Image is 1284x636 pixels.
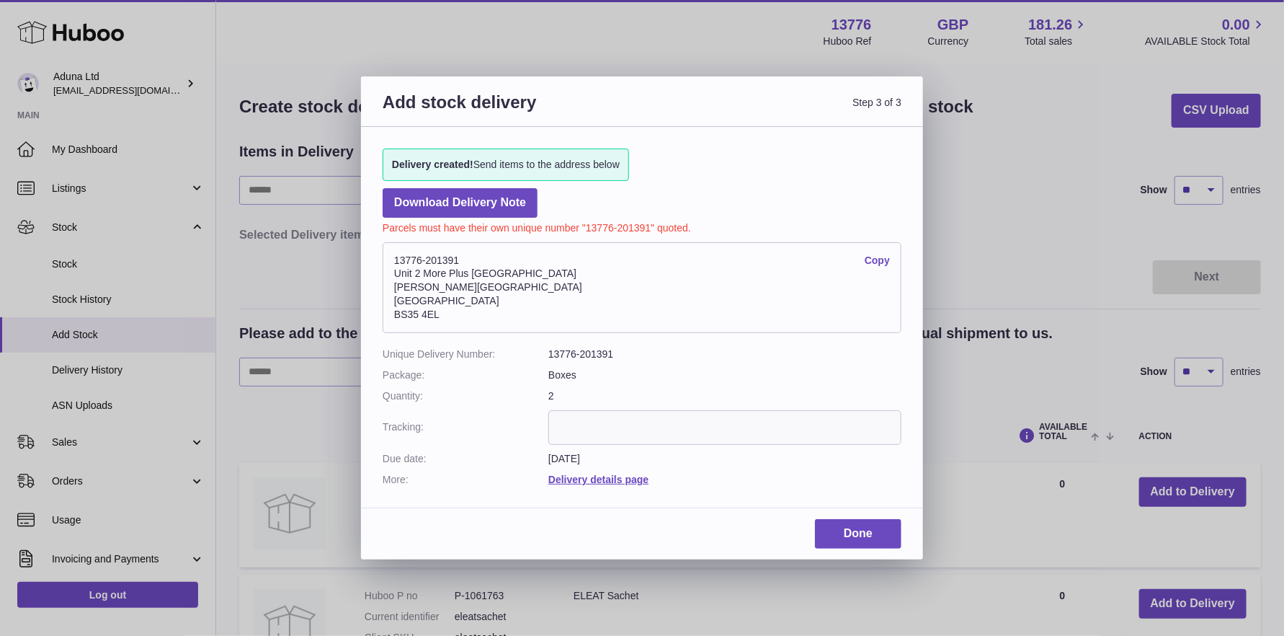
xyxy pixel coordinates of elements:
[392,159,473,170] strong: Delivery created!
[383,452,548,466] dt: Due date:
[383,91,642,131] h3: Add stock delivery
[383,188,538,218] a: Download Delivery Note
[383,348,548,361] dt: Unique Delivery Number:
[642,91,901,131] span: Step 3 of 3
[383,410,548,445] dt: Tracking:
[383,368,548,382] dt: Package:
[815,519,901,549] a: Done
[548,474,648,485] a: Delivery details page
[392,158,620,172] span: Send items to the address below
[548,389,901,403] dd: 2
[548,368,901,382] dd: Boxes
[383,218,901,235] p: Parcels must have their own unique number "13776-201391" quoted.
[548,452,901,466] dd: [DATE]
[383,473,548,487] dt: More:
[865,254,890,268] a: Copy
[383,242,901,333] address: 13776-201391 Unit 2 More Plus [GEOGRAPHIC_DATA] [PERSON_NAME][GEOGRAPHIC_DATA] [GEOGRAPHIC_DATA] ...
[548,348,901,361] dd: 13776-201391
[383,389,548,403] dt: Quantity:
